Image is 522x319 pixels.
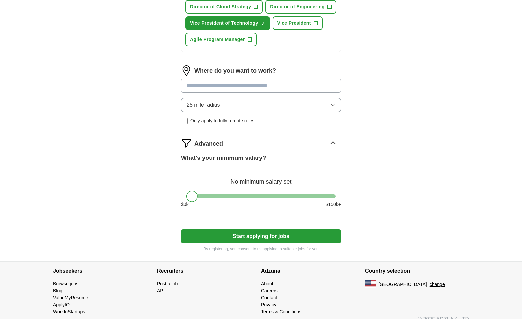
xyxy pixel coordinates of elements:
button: Start applying for jobs [181,229,341,243]
a: ApplyIQ [53,302,70,307]
h4: Country selection [365,262,469,280]
span: Advanced [194,139,223,148]
a: Browse jobs [53,281,78,286]
a: Contact [261,295,277,300]
a: Post a job [157,281,178,286]
a: Blog [53,288,62,293]
span: Only apply to fully remote roles [190,117,254,124]
span: Vice President of Technology [190,20,258,27]
p: By registering, you consent to us applying to suitable jobs for you [181,246,341,252]
img: filter [181,138,192,148]
button: change [430,281,445,288]
a: About [261,281,273,286]
span: Director of Cloud Strategy [190,3,251,10]
span: Vice President [277,20,311,27]
label: What's your minimum salary? [181,154,266,162]
span: 25 mile radius [187,101,220,109]
span: [GEOGRAPHIC_DATA] [378,281,427,288]
label: Where do you want to work? [194,66,276,75]
a: WorkInStartups [53,309,85,314]
a: API [157,288,165,293]
button: 25 mile radius [181,98,341,112]
div: No minimum salary set [181,170,341,186]
a: ValueMyResume [53,295,88,300]
span: Agile Program Manager [190,36,245,43]
span: $ 0 k [181,201,189,208]
button: Vice President of Technology✓ [185,16,270,30]
a: Privacy [261,302,276,307]
span: Director of Engineering [270,3,325,10]
button: Agile Program Manager [185,33,257,46]
a: Careers [261,288,278,293]
span: ✓ [261,21,265,26]
img: location.png [181,65,192,76]
button: Vice President [273,16,323,30]
img: US flag [365,280,376,288]
input: Only apply to fully remote roles [181,118,188,124]
a: Terms & Conditions [261,309,301,314]
span: $ 150 k+ [326,201,341,208]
